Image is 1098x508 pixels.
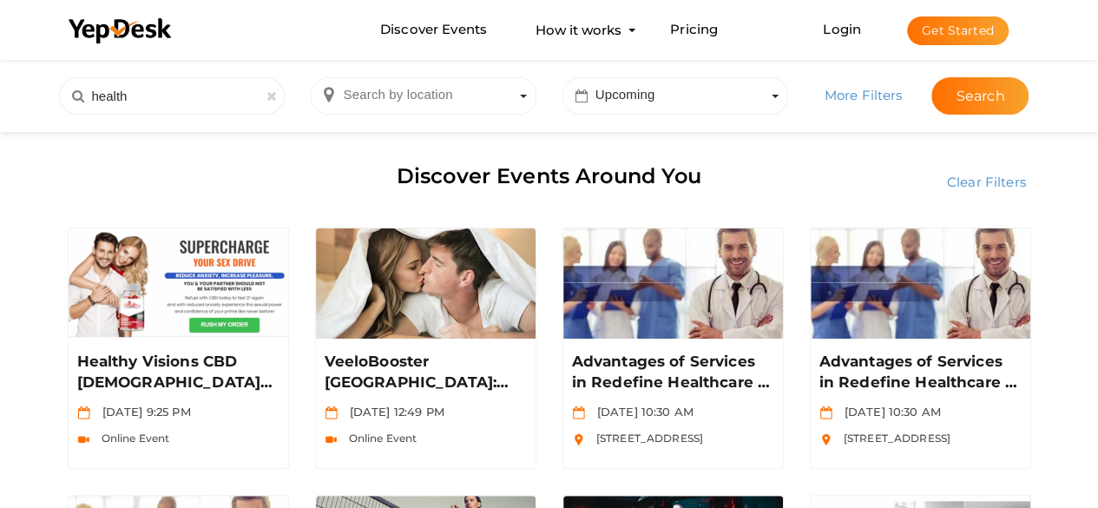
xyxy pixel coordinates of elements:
[825,87,903,103] span: More Filters
[836,405,941,419] span: [DATE] 10:30 AM
[325,406,338,419] img: calendar.svg
[572,406,585,419] img: calendar.svg
[811,228,1030,339] img: G0RSWALC_small.jpeg
[325,352,527,393] a: VeeloBooster [GEOGRAPHIC_DATA]: Healthy [MEDICAL_DATA] Support That Works?
[563,228,783,339] img: NODU8PDN_small.jpeg
[344,87,453,102] span: Search by location
[819,406,832,419] img: calendar.svg
[94,405,191,419] span: [DATE] 9:25 PM
[907,16,1009,45] button: Get Started
[931,77,1029,115] button: Search
[530,14,627,46] button: How it works
[835,432,950,445] span: [STREET_ADDRESS]
[316,228,536,339] img: VXZKCATR_small.jpeg
[588,432,703,445] span: [STREET_ADDRESS]
[77,406,90,419] img: calendar.svg
[311,77,536,115] span: Select box activate
[77,352,279,393] a: Healthy Visions CBD [DEMOGRAPHIC_DATA] Booster Gummies Cost!
[77,433,90,446] img: video-icon.svg
[325,433,338,446] img: video-icon.svg
[93,432,170,445] span: Online Event
[341,405,444,419] span: [DATE] 12:49 PM
[588,405,694,419] span: [DATE] 10:30 AM
[947,174,1026,190] span: Clear Filters
[819,433,832,446] img: location.svg
[823,21,861,37] a: Login
[572,433,585,446] img: location.svg
[562,77,788,115] span: Select box activate
[595,87,655,102] span: Upcoming
[340,432,418,445] span: Online Event
[819,352,1022,393] a: Advantages of Services in Redefine Healthcare - [GEOGRAPHIC_DATA], [GEOGRAPHIC_DATA]
[59,77,285,115] input: Enter event name
[397,142,702,210] label: Discover Events Around You
[380,14,487,46] a: Discover Events
[670,14,718,46] a: Pricing
[69,228,288,339] img: RCTFJVAC_small.png
[572,352,774,393] a: Advantages of Services in Redefine Healthcare - [GEOGRAPHIC_DATA], [GEOGRAPHIC_DATA]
